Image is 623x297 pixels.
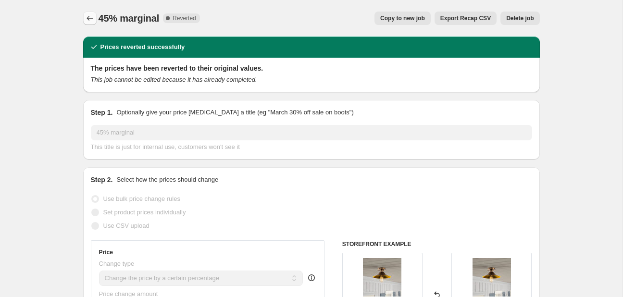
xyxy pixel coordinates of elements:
button: Price change jobs [83,12,97,25]
span: Set product prices individually [103,209,186,216]
button: Copy to new job [374,12,431,25]
button: Export Recap CSV [435,12,497,25]
img: 525NOR1304_20-_201_80x.jpg [473,258,511,297]
h2: Prices reverted successfully [100,42,185,52]
h6: STOREFRONT EXAMPLE [342,240,532,248]
div: help [307,273,316,283]
h2: Step 1. [91,108,113,117]
h2: The prices have been reverted to their original values. [91,63,532,73]
p: Optionally give your price [MEDICAL_DATA] a title (eg "March 30% off sale on boots") [116,108,353,117]
span: Use CSV upload [103,222,150,229]
h2: Step 2. [91,175,113,185]
span: Reverted [173,14,196,22]
i: This job cannot be edited because it has already completed. [91,76,257,83]
span: Delete job [506,14,534,22]
span: Change type [99,260,135,267]
p: Select how the prices should change [116,175,218,185]
span: Copy to new job [380,14,425,22]
span: This title is just for internal use, customers won't see it [91,143,240,150]
span: 45% marginal [99,13,160,24]
img: 525NOR1304_20-_201_80x.jpg [363,258,401,297]
span: Export Recap CSV [440,14,491,22]
h3: Price [99,248,113,256]
button: Delete job [500,12,539,25]
span: Use bulk price change rules [103,195,180,202]
input: 30% off holiday sale [91,125,532,140]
